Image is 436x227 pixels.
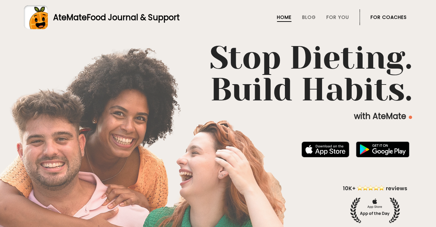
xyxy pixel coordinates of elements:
img: home-hero-appoftheday.png [338,184,412,223]
span: Food Journal & Support [87,12,180,23]
a: Home [277,15,292,20]
img: badge-download-google.png [356,142,409,157]
p: with AteMate [24,111,412,122]
a: For You [326,15,349,20]
h1: Stop Dieting. Build Habits. [24,42,412,106]
a: For Coaches [371,15,407,20]
div: AteMate [48,12,180,23]
img: badge-download-apple.svg [302,142,349,157]
a: AteMateFood Journal & Support [24,5,412,29]
a: Blog [302,15,316,20]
